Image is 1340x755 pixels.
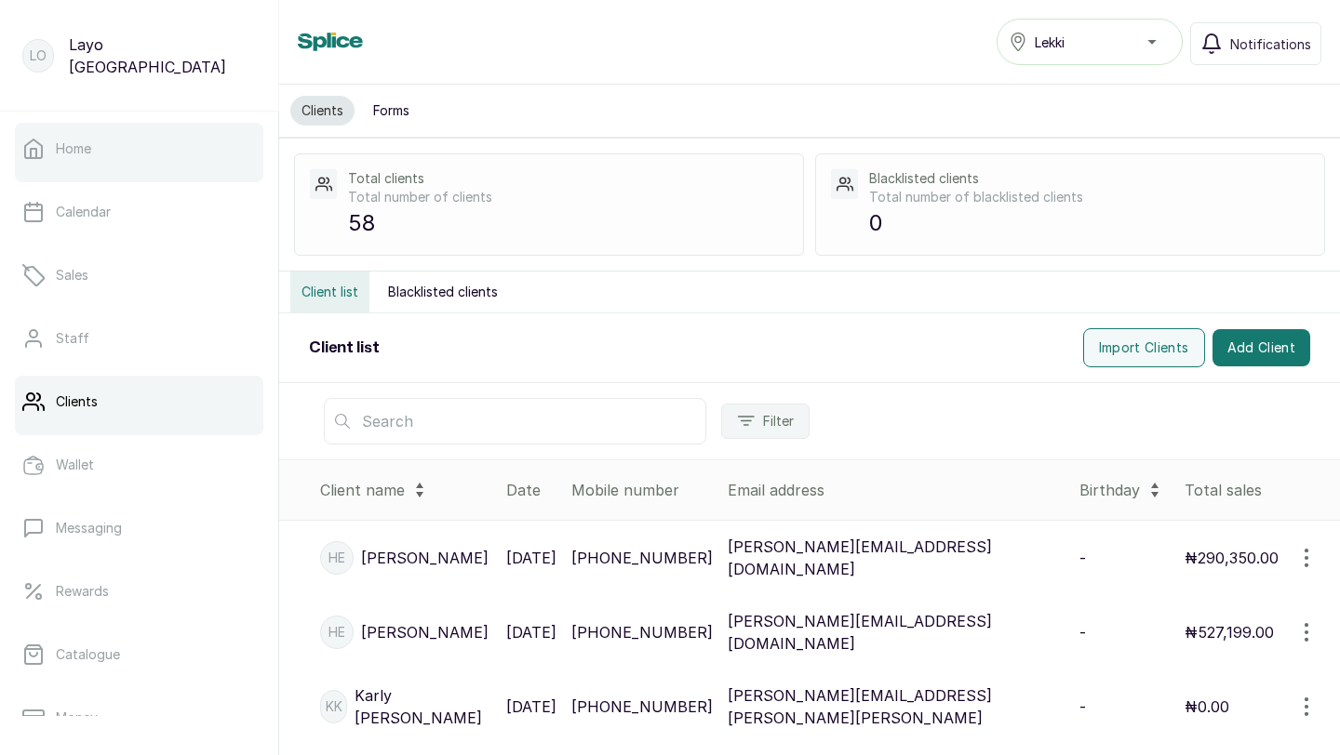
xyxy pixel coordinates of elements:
[1079,621,1086,643] p: -
[728,479,1065,501] div: Email address
[56,329,89,348] p: Staff
[997,19,1183,65] button: Lekki
[763,412,794,430] span: Filter
[15,249,263,301] a: Sales
[1083,328,1205,367] button: Import Clients
[1185,695,1229,718] p: ₦0.00
[56,519,122,537] p: Messaging
[290,272,369,312] button: Client list
[869,188,1309,206] p: Total number of blacklisted clients
[1079,695,1086,718] p: -
[15,439,263,491] a: Wallet
[56,139,91,158] p: Home
[1230,34,1311,54] span: Notifications
[15,376,263,428] a: Clients
[15,502,263,554] a: Messaging
[1079,475,1170,505] div: Birthday
[56,645,120,664] p: Catalogue
[15,565,263,617] a: Rewards
[571,479,713,501] div: Mobile number
[571,547,713,569] p: [PHONE_NUMBER]
[348,206,788,240] p: 58
[355,684,491,729] p: Karly [PERSON_NAME]
[324,398,706,444] input: Search
[869,169,1309,188] p: Blacklisted clients
[56,266,88,285] p: Sales
[309,337,380,359] h2: Client list
[328,623,345,642] p: he
[728,610,1065,655] p: [PERSON_NAME][EMAIL_ADDRESS][DOMAIN_NAME]
[728,536,1065,580] p: [PERSON_NAME][EMAIL_ADDRESS][DOMAIN_NAME]
[571,621,713,643] p: [PHONE_NUMBER]
[56,392,98,411] p: Clients
[15,629,263,681] a: Catalogue
[348,188,788,206] p: Total number of clients
[56,456,94,474] p: Wallet
[362,96,421,126] button: Forms
[361,547,489,569] p: [PERSON_NAME]
[1185,547,1279,569] p: ₦290,350.00
[326,697,342,716] p: KK
[361,621,489,643] p: [PERSON_NAME]
[56,203,111,221] p: Calendar
[1185,621,1274,643] p: ₦527,199.00
[290,96,355,126] button: Clients
[506,547,556,569] p: [DATE]
[15,692,263,744] a: Money
[30,46,47,65] p: LO
[506,621,556,643] p: [DATE]
[15,312,263,364] a: Staff
[1079,547,1086,569] p: -
[506,479,556,501] div: Date
[15,123,263,175] a: Home
[571,695,713,718] p: [PHONE_NUMBER]
[506,695,556,718] p: [DATE]
[1213,329,1311,366] button: Add Client
[1190,22,1321,65] button: Notifications
[69,33,256,78] p: Layo [GEOGRAPHIC_DATA]
[1035,33,1065,52] span: Lekki
[721,404,810,439] button: Filter
[377,272,509,312] button: Blacklisted clients
[1185,479,1333,501] div: Total sales
[320,475,491,505] div: Client name
[56,709,98,727] p: Money
[328,549,345,567] p: he
[56,582,109,601] p: Rewards
[15,186,263,238] a: Calendar
[869,206,1309,240] p: 0
[348,169,788,188] p: Total clients
[728,684,1065,729] p: [PERSON_NAME][EMAIL_ADDRESS][PERSON_NAME][PERSON_NAME]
